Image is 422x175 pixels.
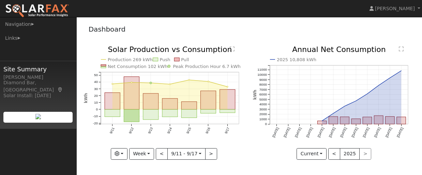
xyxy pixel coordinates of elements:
div: Solar Install: [DATE] [3,92,73,99]
div: [PERSON_NAME] [3,74,73,81]
span: Site Summary [3,65,73,74]
a: Dashboard [89,25,126,33]
img: retrieve [35,114,41,119]
img: SolarFax [5,4,69,18]
a: Map [57,87,63,92]
span: [PERSON_NAME] [375,6,415,11]
div: Diamond Bar, [GEOGRAPHIC_DATA] [3,79,73,93]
